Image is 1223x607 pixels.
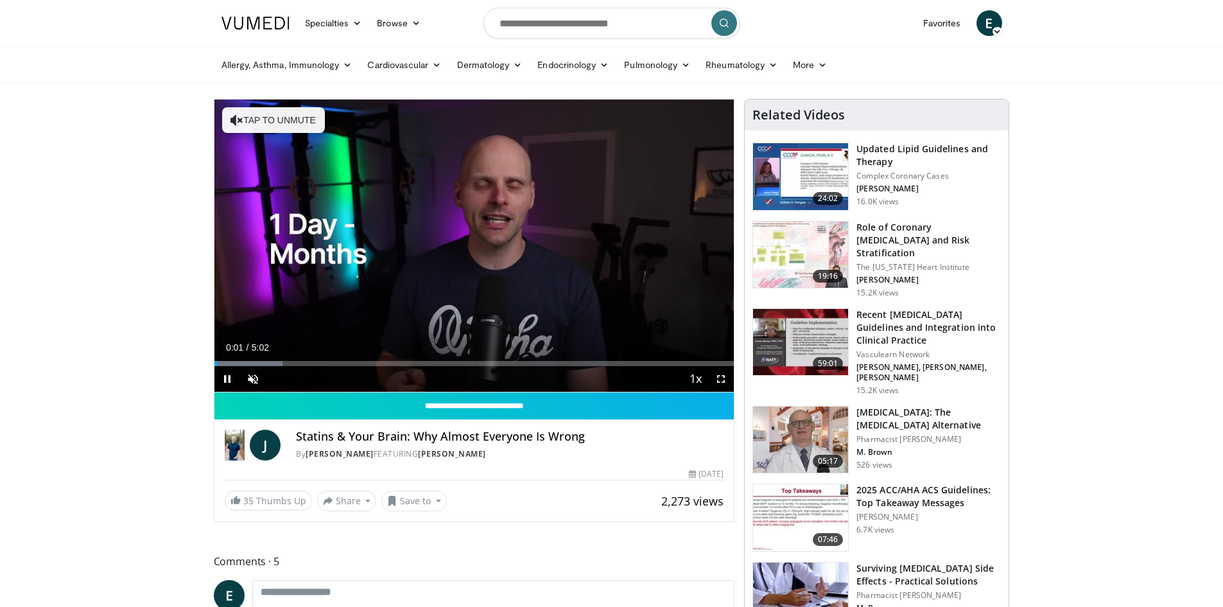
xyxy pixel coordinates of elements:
[752,143,1001,211] a: 24:02 Updated Lipid Guidelines and Therapy Complex Coronary Cases [PERSON_NAME] 16.0K views
[483,8,740,39] input: Search topics, interventions
[250,430,281,461] a: J
[682,366,708,392] button: Playback Rate
[856,562,1001,588] h3: Surviving [MEDICAL_DATA] Side Effects - Practical Solutions
[221,17,290,30] img: VuMedi Logo
[856,484,1001,509] h3: 2025 ACC/AHA ACS Guidelines: Top Takeaway Messages
[214,361,734,366] div: Progress Bar
[856,288,899,298] p: 15.2K views
[214,553,735,570] span: Comments 5
[214,100,734,392] video-js: Video Player
[856,262,1001,272] p: The [US_STATE] Heart Institute
[752,308,1001,396] a: 59:01 Recent [MEDICAL_DATA] Guidelines and Integration into Clinical Practice Vasculearn Network ...
[856,275,1001,285] p: [PERSON_NAME]
[915,10,969,36] a: Favorites
[856,197,899,207] p: 16.0K views
[214,366,240,392] button: Pause
[752,221,1001,298] a: 19:16 Role of Coronary [MEDICAL_DATA] and Risk Stratification The [US_STATE] Heart Institute [PER...
[856,447,1001,457] p: M. Brown
[856,525,894,535] p: 6.7K views
[252,342,269,353] span: 5:02
[856,434,1001,444] p: Pharmacist [PERSON_NAME]
[856,349,1001,360] p: Vasculearn Network
[813,270,844,283] span: 19:16
[449,52,530,78] a: Dermatology
[813,192,844,205] span: 24:02
[813,455,844,468] span: 05:17
[530,52,616,78] a: Endocrinology
[369,10,428,36] a: Browse
[225,491,312,511] a: 35 Thumbs Up
[976,10,1002,36] a: E
[785,52,835,78] a: More
[752,406,1001,474] a: 05:17 [MEDICAL_DATA]: The [MEDICAL_DATA] Alternative Pharmacist [PERSON_NAME] M. Brown 526 views
[381,491,447,511] button: Save to
[856,221,1001,260] h3: Role of Coronary [MEDICAL_DATA] and Risk Stratification
[222,107,325,133] button: Tap to unmute
[856,184,1001,194] p: [PERSON_NAME]
[813,357,844,370] span: 59:01
[856,143,1001,168] h3: Updated Lipid Guidelines and Therapy
[243,495,254,507] span: 35
[753,143,848,210] img: 77f671eb-9394-4acc-bc78-a9f077f94e00.150x105_q85_crop-smart_upscale.jpg
[247,342,249,353] span: /
[418,448,486,459] a: [PERSON_NAME]
[753,309,848,376] img: 87825f19-cf4c-4b91-bba1-ce218758c6bb.150x105_q85_crop-smart_upscale.jpg
[240,366,266,392] button: Unmute
[708,366,734,392] button: Fullscreen
[752,107,845,123] h4: Related Videos
[661,493,724,509] span: 2,273 views
[360,52,449,78] a: Cardiovascular
[856,171,1001,181] p: Complex Coronary Cases
[226,342,243,353] span: 0:01
[752,484,1001,552] a: 07:46 2025 ACC/AHA ACS Guidelines: Top Takeaway Messages [PERSON_NAME] 6.7K views
[856,362,1001,383] p: [PERSON_NAME], [PERSON_NAME], [PERSON_NAME]
[856,308,1001,347] h3: Recent [MEDICAL_DATA] Guidelines and Integration into Clinical Practice
[753,407,848,473] img: ce9609b9-a9bf-4b08-84dd-8eeb8ab29fc6.150x105_q85_crop-smart_upscale.jpg
[753,484,848,551] img: 369ac253-1227-4c00-b4e1-6e957fd240a8.150x105_q85_crop-smart_upscale.jpg
[296,448,724,460] div: By FEATURING
[689,468,724,480] div: [DATE]
[856,385,899,396] p: 15.2K views
[306,448,374,459] a: [PERSON_NAME]
[214,52,360,78] a: Allergy, Asthma, Immunology
[698,52,785,78] a: Rheumatology
[856,406,1001,432] h3: [MEDICAL_DATA]: The [MEDICAL_DATA] Alternative
[297,10,370,36] a: Specialties
[856,460,892,470] p: 526 views
[225,430,245,461] img: Dr. Jordan Rennicke
[813,533,844,546] span: 07:46
[616,52,698,78] a: Pulmonology
[317,491,377,511] button: Share
[856,590,1001,601] p: Pharmacist [PERSON_NAME]
[856,512,1001,522] p: [PERSON_NAME]
[296,430,724,444] h4: Statins & Your Brain: Why Almost Everyone Is Wrong
[753,222,848,288] img: 1efa8c99-7b8a-4ab5-a569-1c219ae7bd2c.150x105_q85_crop-smart_upscale.jpg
